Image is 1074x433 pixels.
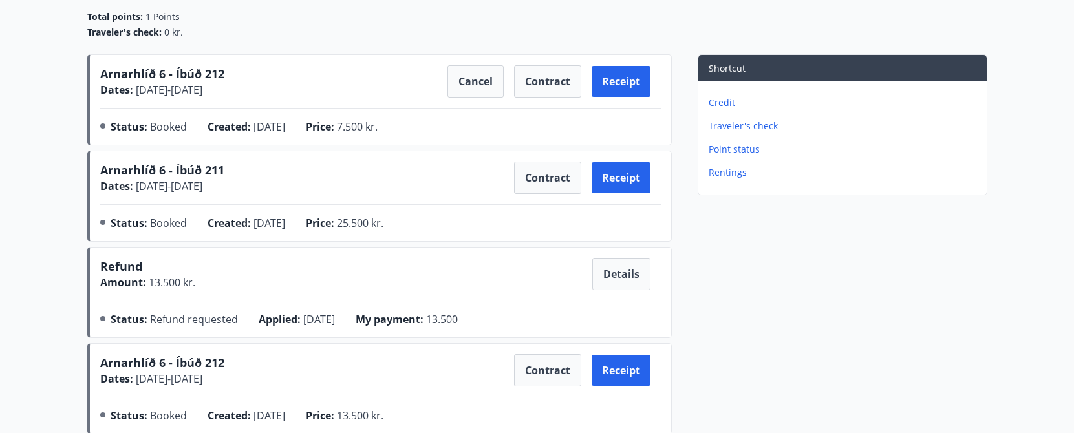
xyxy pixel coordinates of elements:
[100,66,224,81] span: Arnarhlíð 6 - Íbúð 212
[253,216,285,230] span: [DATE]
[145,10,180,23] span: 1 Points
[709,143,982,156] p: Point status
[164,26,183,39] span: 0 kr.
[306,216,334,230] span: Price :
[111,312,147,326] span: Status :
[592,66,650,97] button: Receipt
[100,162,224,178] span: Arnarhlíð 6 - Íbúð 211
[426,312,458,326] span: 13.500
[253,408,285,423] span: [DATE]
[514,354,581,386] button: Contract
[133,83,202,97] span: [DATE] - [DATE]
[259,312,301,326] span: Applied :
[303,312,335,326] span: [DATE]
[709,166,982,179] p: Rentings
[306,120,334,134] span: Price :
[133,372,202,386] span: [DATE] - [DATE]
[592,355,650,386] button: Receipt
[208,216,251,230] span: Created :
[592,258,650,290] button: Details
[100,355,224,370] span: Arnarhlíð 6 - Íbúð 212
[592,162,650,193] button: Receipt
[514,65,581,98] button: Contract
[111,408,147,423] span: Status :
[87,10,143,23] span: Total points :
[87,26,162,39] span: Traveler's check :
[709,62,746,74] span: Shortcut
[447,65,504,98] button: Cancel
[337,216,383,230] span: 25.500 kr.
[100,83,133,97] span: Dates :
[253,120,285,134] span: [DATE]
[514,162,581,194] button: Contract
[337,120,378,134] span: 7.500 kr.
[100,372,133,386] span: Dates :
[100,275,146,290] span: Amount :
[208,408,251,423] span: Created :
[146,275,195,290] span: 13.500 kr.
[150,408,187,423] span: Booked
[111,216,147,230] span: Status :
[709,96,982,109] p: Credit
[337,408,383,423] span: 13.500 kr.
[150,216,187,230] span: Booked
[100,259,142,279] span: Refund
[150,120,187,134] span: Booked
[709,120,982,132] p: Traveler's check
[150,312,238,326] span: Refund requested
[356,312,424,326] span: My payment :
[100,179,133,193] span: Dates :
[133,179,202,193] span: [DATE] - [DATE]
[208,120,251,134] span: Created :
[111,120,147,134] span: Status :
[306,408,334,423] span: Price :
